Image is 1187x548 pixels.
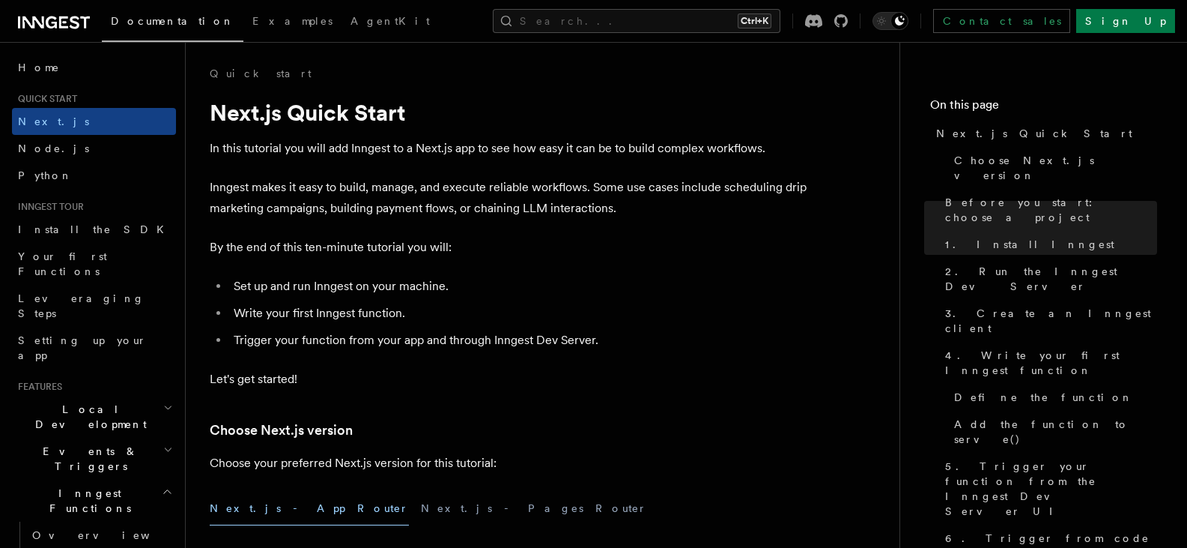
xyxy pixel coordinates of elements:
span: Home [18,60,60,75]
a: Next.js [12,108,176,135]
span: Choose Next.js version [954,153,1157,183]
span: Your first Functions [18,250,107,277]
button: Search...Ctrl+K [493,9,780,33]
a: Leveraging Steps [12,285,176,327]
span: 3. Create an Inngest client [945,306,1157,336]
span: 4. Write your first Inngest function [945,348,1157,378]
a: 5. Trigger your function from the Inngest Dev Server UI [939,453,1157,525]
a: Sign Up [1076,9,1175,33]
span: Inngest tour [12,201,84,213]
kbd: Ctrl+K [738,13,771,28]
a: Add the function to serve() [948,411,1157,453]
span: Define the function [954,390,1133,405]
span: Next.js [18,115,89,127]
h1: Next.js Quick Start [210,99,809,126]
h4: On this page [930,96,1157,120]
span: Python [18,169,73,181]
a: Choose Next.js version [948,147,1157,189]
button: Events & Triggers [12,438,176,480]
span: Setting up your app [18,334,147,361]
span: Quick start [12,93,77,105]
span: Node.js [18,142,89,154]
span: Before you start: choose a project [945,195,1157,225]
button: Next.js - Pages Router [421,492,647,526]
span: Inngest Functions [12,486,162,516]
p: In this tutorial you will add Inngest to a Next.js app to see how easy it can be to build complex... [210,138,809,159]
span: 1. Install Inngest [945,237,1114,252]
span: Overview [32,529,186,541]
li: Set up and run Inngest on your machine. [229,276,809,297]
span: Leveraging Steps [18,292,145,319]
span: Events & Triggers [12,444,163,474]
span: Add the function to serve() [954,417,1157,447]
p: Choose your preferred Next.js version for this tutorial: [210,453,809,474]
a: Define the function [948,384,1157,411]
span: Install the SDK [18,223,173,235]
button: Inngest Functions [12,480,176,522]
a: 2. Run the Inngest Dev Server [939,258,1157,300]
a: Node.js [12,135,176,162]
a: 3. Create an Inngest client [939,300,1157,342]
p: Let's get started! [210,369,809,390]
a: Setting up your app [12,327,176,369]
span: Next.js Quick Start [936,126,1132,141]
a: Your first Functions [12,243,176,285]
li: Trigger your function from your app and through Inngest Dev Server. [229,330,809,351]
a: Next.js Quick Start [930,120,1157,147]
span: Examples [252,15,333,27]
a: Home [12,54,176,81]
span: 2. Run the Inngest Dev Server [945,264,1157,294]
a: 1. Install Inngest [939,231,1157,258]
a: Before you start: choose a project [939,189,1157,231]
p: By the end of this ten-minute tutorial you will: [210,237,809,258]
span: 5. Trigger your function from the Inngest Dev Server UI [945,459,1157,519]
a: Examples [243,4,341,40]
a: Install the SDK [12,216,176,243]
a: Quick start [210,66,312,81]
a: Documentation [102,4,243,42]
span: 6. Trigger from code [945,531,1150,546]
a: 4. Write your first Inngest function [939,342,1157,384]
a: Python [12,162,176,189]
button: Next.js - App Router [210,492,409,526]
span: Documentation [111,15,234,27]
p: Inngest makes it easy to build, manage, and execute reliable workflows. Some use cases include sc... [210,177,809,219]
li: Write your first Inngest function. [229,303,809,324]
a: Contact sales [933,9,1070,33]
button: Toggle dark mode [872,12,908,30]
a: Choose Next.js version [210,420,353,441]
a: AgentKit [341,4,439,40]
span: AgentKit [350,15,430,27]
span: Features [12,381,62,393]
span: Local Development [12,402,163,432]
button: Local Development [12,396,176,438]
